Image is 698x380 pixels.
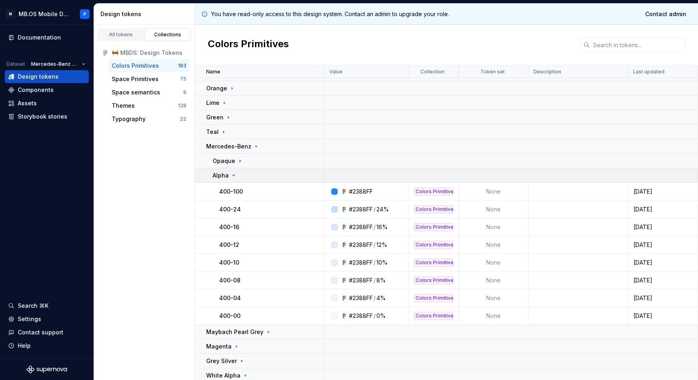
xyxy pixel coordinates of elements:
[31,61,79,67] span: Mercedes-Benz 2.0
[18,113,67,121] div: Storybook stories
[374,259,376,267] div: /
[219,223,239,231] p: 400-16
[2,5,92,23] button: MMB.OS Mobile Design SystemP
[6,9,15,19] div: M
[219,188,243,196] p: 400-100
[109,113,190,125] button: Typography22
[183,89,186,96] div: 9
[219,312,240,320] p: 400-00
[206,342,232,351] p: Magenta
[590,38,685,52] input: Search in tokens...
[629,223,697,231] div: [DATE]
[459,183,529,200] td: None
[329,69,343,75] p: Value
[414,312,453,320] div: Colors Primitives
[414,223,453,231] div: Colors Primitives
[349,223,373,231] div: #2388FF
[211,10,449,18] p: You have read-only access to this design system. Contact an admin to upgrade your role.
[5,313,89,326] a: Settings
[459,200,529,218] td: None
[420,69,445,75] p: Collection
[219,294,241,302] p: 400-04
[5,339,89,352] button: Help
[414,294,453,302] div: Colors Primitives
[206,328,263,336] p: Maybach Pearl Grey
[112,115,146,123] div: Typography
[629,312,697,320] div: [DATE]
[84,11,86,17] div: P
[100,10,191,18] div: Design tokens
[27,58,89,70] button: Mercedes-Benz 2.0
[376,205,389,213] div: 24%
[376,259,388,267] div: 10%
[180,116,186,122] div: 22
[459,218,529,236] td: None
[376,312,386,320] div: 0%
[206,372,240,380] p: White Alpha
[206,128,219,136] p: Teal
[349,259,373,267] div: #2388FF
[18,302,48,310] div: Search ⌘K
[459,254,529,271] td: None
[206,357,237,365] p: Grey Silver
[414,259,453,267] div: Colors Primitives
[374,241,376,249] div: /
[459,236,529,254] td: None
[206,69,220,75] p: Name
[18,99,37,107] div: Assets
[5,110,89,123] a: Storybook stories
[629,188,697,196] div: [DATE]
[178,63,186,69] div: 183
[349,276,373,284] div: #2388FF
[645,10,686,18] span: Contact admin
[180,76,186,82] div: 75
[376,241,387,249] div: 12%
[349,241,373,249] div: #2388FF
[18,328,63,336] div: Contact support
[629,276,697,284] div: [DATE]
[219,205,241,213] p: 400-24
[109,73,190,86] button: Space Primitives75
[5,299,89,312] button: Search ⌘K
[629,241,697,249] div: [DATE]
[109,99,190,112] button: Themes128
[533,69,561,75] p: Description
[5,84,89,96] a: Components
[5,31,89,44] a: Documentation
[629,294,697,302] div: [DATE]
[18,86,54,94] div: Components
[219,259,239,267] p: 400-10
[27,365,67,374] svg: Supernova Logo
[206,99,219,107] p: Lime
[459,307,529,325] td: None
[112,49,186,57] div: 🚧 MBDS: Design Tokens
[112,75,159,83] div: Space Primitives
[18,73,59,81] div: Design tokens
[101,31,141,38] div: All tokens
[112,62,159,70] div: Colors Primitives
[206,113,224,121] p: Green
[459,271,529,289] td: None
[219,241,239,249] p: 400-12
[5,70,89,83] a: Design tokens
[414,188,453,196] div: Colors Primitives
[414,241,453,249] div: Colors Primitives
[374,276,376,284] div: /
[349,294,373,302] div: #2388FF
[376,294,386,302] div: 4%
[148,31,188,38] div: Collections
[178,102,186,109] div: 128
[374,312,376,320] div: /
[109,59,190,72] button: Colors Primitives183
[640,7,692,21] a: Contact admin
[349,188,373,196] div: #2388FF
[19,10,70,18] div: MB.OS Mobile Design System
[18,342,31,350] div: Help
[6,61,25,67] div: Dataset
[18,33,61,42] div: Documentation
[633,69,665,75] p: Last updated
